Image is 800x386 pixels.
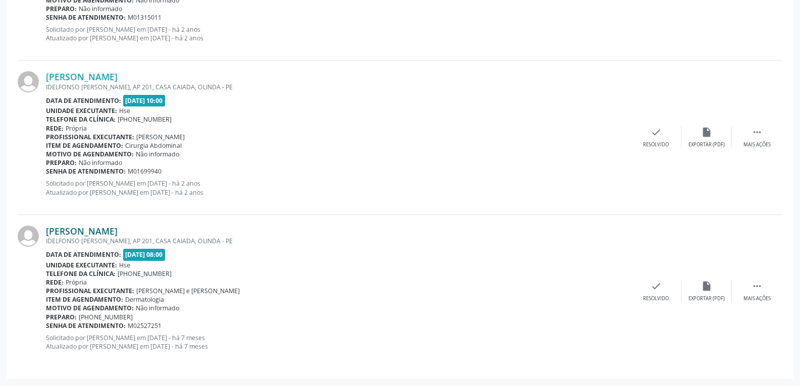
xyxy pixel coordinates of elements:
[119,106,130,115] span: Hse
[46,25,631,42] p: Solicitado por [PERSON_NAME] em [DATE] - há 2 anos Atualizado por [PERSON_NAME] em [DATE] - há 2 ...
[46,321,126,330] b: Senha de atendimento:
[125,141,182,150] span: Cirurgia Abdominal
[701,281,712,292] i: insert_drive_file
[136,287,240,295] span: [PERSON_NAME] e [PERSON_NAME]
[66,124,87,133] span: Própria
[79,313,133,321] span: [PHONE_NUMBER]
[688,141,725,148] div: Exportar (PDF)
[46,334,631,351] p: Solicitado por [PERSON_NAME] em [DATE] - há 7 meses Atualizado por [PERSON_NAME] em [DATE] - há 7...
[46,115,116,124] b: Telefone da clínica:
[79,158,122,167] span: Não informado
[136,133,185,141] span: [PERSON_NAME]
[46,261,117,269] b: Unidade executante:
[701,127,712,138] i: insert_drive_file
[46,304,134,312] b: Motivo de agendamento:
[752,127,763,138] i: 
[46,13,126,22] b: Senha de atendimento:
[651,281,662,292] i: check
[46,133,134,141] b: Profissional executante:
[46,167,126,176] b: Senha de atendimento:
[18,226,39,247] img: img
[128,321,162,330] span: M02527251
[119,261,130,269] span: Hse
[643,295,669,302] div: Resolvido
[66,278,87,287] span: Própria
[752,281,763,292] i: 
[46,226,118,237] a: [PERSON_NAME]
[46,5,77,13] b: Preparo:
[118,269,172,278] span: [PHONE_NUMBER]
[79,5,122,13] span: Não informado
[46,313,77,321] b: Preparo:
[118,115,172,124] span: [PHONE_NUMBER]
[123,249,166,260] span: [DATE] 08:00
[743,141,771,148] div: Mais ações
[128,167,162,176] span: M01699940
[651,127,662,138] i: check
[46,150,134,158] b: Motivo de agendamento:
[688,295,725,302] div: Exportar (PDF)
[46,278,64,287] b: Rede:
[46,269,116,278] b: Telefone da clínica:
[136,150,179,158] span: Não informado
[136,304,179,312] span: Não informado
[46,96,121,105] b: Data de atendimento:
[46,124,64,133] b: Rede:
[46,158,77,167] b: Preparo:
[46,71,118,82] a: [PERSON_NAME]
[743,295,771,302] div: Mais ações
[46,237,631,245] div: IDELFONSO [PERSON_NAME], AP 201, CASA CAIADA, OLINDA - PE
[643,141,669,148] div: Resolvido
[125,295,164,304] span: Dermatologia
[128,13,162,22] span: M01315011
[46,141,123,150] b: Item de agendamento:
[46,179,631,196] p: Solicitado por [PERSON_NAME] em [DATE] - há 2 anos Atualizado por [PERSON_NAME] em [DATE] - há 2 ...
[18,71,39,92] img: img
[46,287,134,295] b: Profissional executante:
[46,106,117,115] b: Unidade executante:
[46,295,123,304] b: Item de agendamento:
[46,250,121,259] b: Data de atendimento:
[123,95,166,106] span: [DATE] 10:00
[46,83,631,91] div: IDELFONSO [PERSON_NAME], AP 201, CASA CAIADA, OLINDA - PE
